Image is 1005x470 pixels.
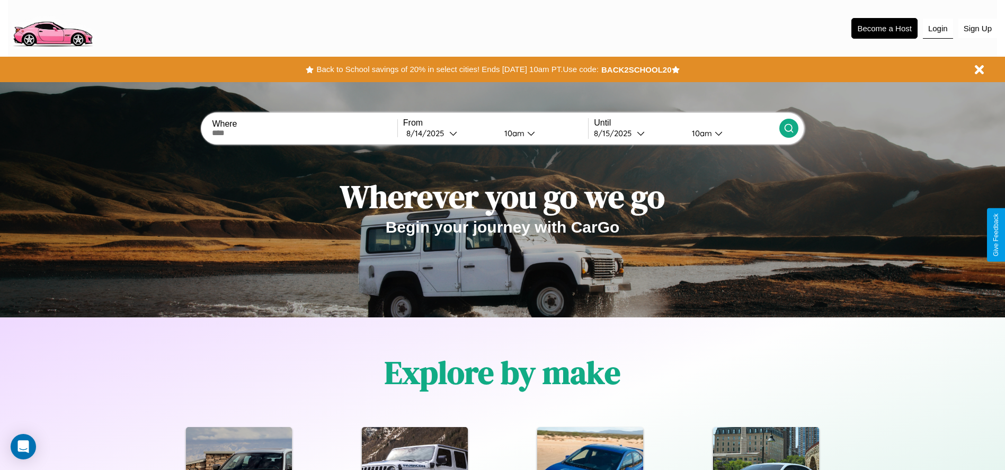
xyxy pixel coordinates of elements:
button: Sign Up [958,19,997,38]
div: 8 / 14 / 2025 [406,128,449,138]
button: 10am [683,128,779,139]
button: Become a Host [851,18,918,39]
b: BACK2SCHOOL20 [601,65,672,74]
button: 8/14/2025 [403,128,496,139]
button: 10am [496,128,589,139]
button: Back to School savings of 20% in select cities! Ends [DATE] 10am PT.Use code: [314,62,601,77]
h1: Explore by make [385,351,620,394]
div: 10am [687,128,715,138]
img: logo [8,5,97,49]
label: From [403,118,588,128]
div: Open Intercom Messenger [11,434,36,459]
div: 10am [499,128,527,138]
button: Login [923,19,953,39]
div: Give Feedback [992,214,1000,256]
label: Where [212,119,397,129]
label: Until [594,118,779,128]
div: 8 / 15 / 2025 [594,128,637,138]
